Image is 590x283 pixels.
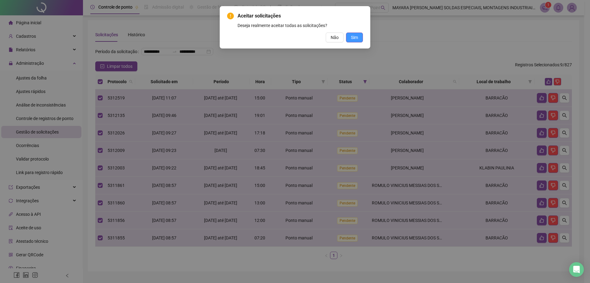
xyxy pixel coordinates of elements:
[569,262,584,277] div: Open Intercom Messenger
[346,33,363,42] button: Sim
[331,34,339,41] span: Não
[238,12,363,20] span: Aceitar solicitações
[238,22,363,29] div: Deseja realmente aceitar todas as solicitações?
[326,33,344,42] button: Não
[351,34,358,41] span: Sim
[227,13,234,19] span: exclamation-circle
